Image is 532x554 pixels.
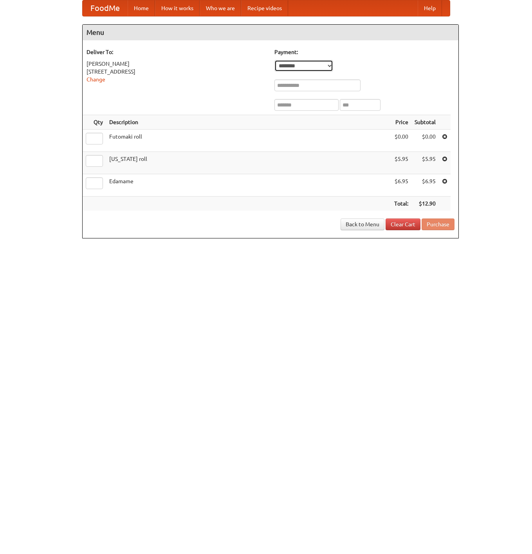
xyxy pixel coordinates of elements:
div: [STREET_ADDRESS] [87,68,267,76]
a: Who we are [200,0,241,16]
th: Total: [391,197,411,211]
td: $6.95 [391,174,411,197]
a: Recipe videos [241,0,288,16]
a: Clear Cart [386,218,420,230]
td: Futomaki roll [106,130,391,152]
th: Price [391,115,411,130]
h5: Deliver To: [87,48,267,56]
a: Back to Menu [341,218,384,230]
td: $5.95 [411,152,439,174]
h4: Menu [83,25,458,40]
a: FoodMe [83,0,128,16]
a: Help [418,0,442,16]
th: $12.90 [411,197,439,211]
td: Edamame [106,174,391,197]
td: $0.00 [411,130,439,152]
div: [PERSON_NAME] [87,60,267,68]
td: $0.00 [391,130,411,152]
th: Subtotal [411,115,439,130]
a: Home [128,0,155,16]
a: Change [87,76,105,83]
td: [US_STATE] roll [106,152,391,174]
a: How it works [155,0,200,16]
td: $5.95 [391,152,411,174]
button: Purchase [422,218,454,230]
td: $6.95 [411,174,439,197]
th: Description [106,115,391,130]
th: Qty [83,115,106,130]
h5: Payment: [274,48,454,56]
